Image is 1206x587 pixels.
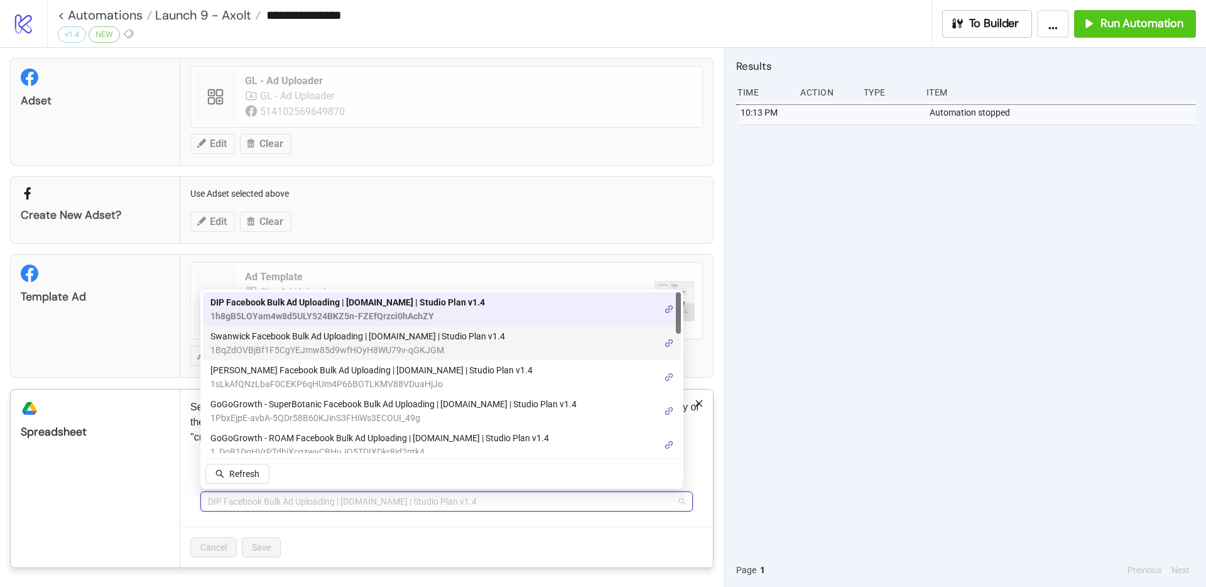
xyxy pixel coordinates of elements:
button: ... [1037,10,1069,38]
a: Launch 9 - Axolt [152,9,261,21]
div: v1.4 [58,26,86,43]
button: Save [242,537,281,557]
span: Refresh [229,469,259,479]
span: DIP Facebook Bulk Ad Uploading | [DOMAIN_NAME] | Studio Plan v1.4 [210,295,485,309]
div: Time [736,80,790,104]
span: close [695,399,703,408]
button: Run Automation [1074,10,1196,38]
span: GoGoGrowth - SuperBotanic Facebook Bulk Ad Uploading | [DOMAIN_NAME] | Studio Plan v1.4 [210,397,577,411]
div: 10:13 PM [739,101,793,124]
div: Item [925,80,1196,104]
div: Spreadsheet [21,425,170,439]
a: link [665,370,673,384]
span: 1PbxEjpE-avbA-5QDr58B60KJinS3FHiWs3ECOUI_49g [210,411,577,425]
span: link [665,441,673,449]
div: NEW [89,26,120,43]
span: [PERSON_NAME] Facebook Bulk Ad Uploading | [DOMAIN_NAME] | Studio Plan v1.4 [210,363,533,377]
span: Run Automation [1100,16,1183,31]
button: Next [1168,563,1193,577]
div: FELLOS HL Facebook Bulk Ad Uploading | Kitchn.io | Studio Plan v1.4 [203,360,681,394]
button: Previous [1124,563,1165,577]
button: 1 [756,563,769,577]
h2: Results [736,58,1196,74]
a: link [665,438,673,452]
a: link [665,302,673,316]
p: Select the spreadsheet, where your ads have been prepared. If your sheet doesn't work anymore, cr... [190,400,703,445]
span: 1BqZdOVBjBf1F5CgYEJmw85d9wfHOyH8WU79v-qGKJGM [210,343,505,357]
span: To Builder [969,16,1019,31]
div: Type [862,80,916,104]
span: 1sLkAfQNzLbaF0CEKP6qHUm4P66BOTLKMV88VDuaHjJo [210,377,533,391]
button: Cancel [190,537,237,557]
a: < Automations [58,9,152,21]
div: Action [799,80,853,104]
button: To Builder [942,10,1033,38]
span: DIP Facebook Bulk Ad Uploading | Kitchn.io | Studio Plan v1.4 [208,492,685,511]
span: 1_DoB1DqHVrPTdhiXcqzwyCBHuJQ5TDIXDkr8id2qtk4 [210,445,549,459]
span: Swanwick Facebook Bulk Ad Uploading | [DOMAIN_NAME] | Studio Plan v1.4 [210,329,505,343]
span: Launch 9 - Axolt [152,7,251,23]
div: DIP Facebook Bulk Ad Uploading | Kitchn.io | Studio Plan v1.4 [203,292,681,326]
a: link [665,404,673,418]
div: Automation stopped [928,101,1199,124]
a: link [665,336,673,350]
span: GoGoGrowth - ROAM Facebook Bulk Ad Uploading | [DOMAIN_NAME] | Studio Plan v1.4 [210,431,549,445]
span: Page [736,563,756,577]
span: link [665,339,673,348]
div: Swanwick Facebook Bulk Ad Uploading | Kitchn.io | Studio Plan v1.4 [203,326,681,360]
span: link [665,373,673,381]
div: GoGoGrowth - ROAM Facebook Bulk Ad Uploading | Kitchn.io | Studio Plan v1.4 [203,428,681,462]
span: link [665,305,673,314]
div: GoGoGrowth - SuperBotanic Facebook Bulk Ad Uploading | Kitchn.io | Studio Plan v1.4 [203,394,681,428]
span: 1h8gB5LOYam4w8d5ULY524BKZ5n-FZEfQrzci0hAchZY [210,309,485,323]
span: link [665,407,673,415]
button: Refresh [205,464,269,484]
span: search [215,469,224,478]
